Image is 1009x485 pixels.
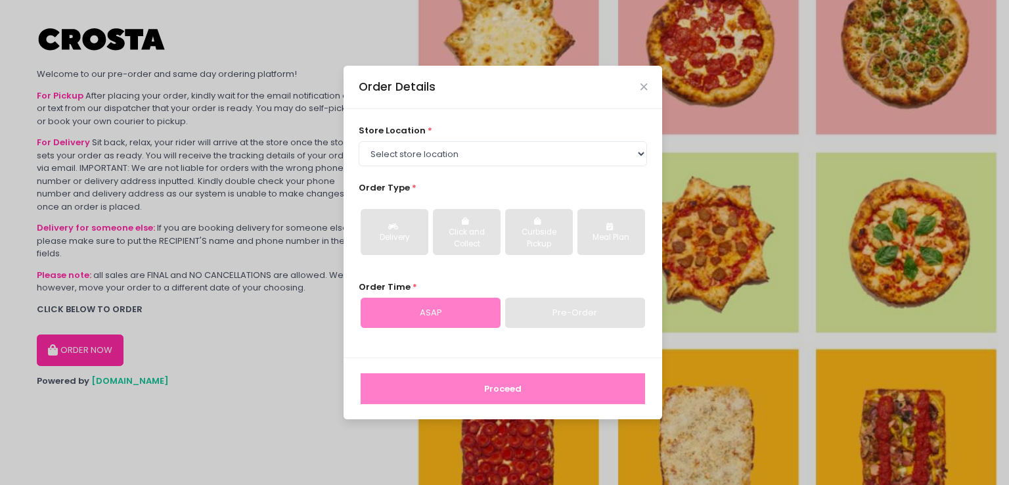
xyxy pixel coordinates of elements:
[359,181,410,194] span: Order Type
[370,232,419,244] div: Delivery
[359,124,426,137] span: store location
[359,78,436,95] div: Order Details
[640,83,647,90] button: Close
[442,227,491,250] div: Click and Collect
[359,281,411,293] span: Order Time
[361,373,645,405] button: Proceed
[361,209,428,255] button: Delivery
[433,209,501,255] button: Click and Collect
[587,232,636,244] div: Meal Plan
[577,209,645,255] button: Meal Plan
[514,227,564,250] div: Curbside Pickup
[505,209,573,255] button: Curbside Pickup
